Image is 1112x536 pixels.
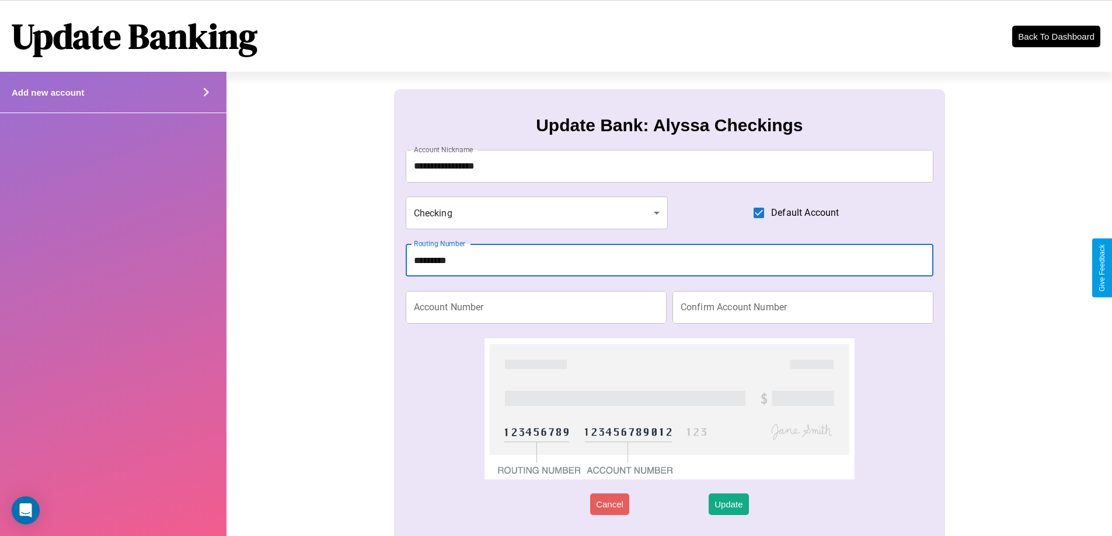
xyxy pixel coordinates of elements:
div: Open Intercom Messenger [12,496,40,524]
h3: Update Bank: Alyssa Checkings [536,115,803,135]
span: Default Account [771,206,839,220]
label: Account Nickname [414,145,473,155]
img: check [484,338,854,479]
div: Checking [406,197,668,229]
button: Cancel [590,493,629,515]
button: Update [709,493,748,515]
div: Give Feedback [1098,244,1106,292]
button: Back To Dashboard [1012,26,1100,47]
label: Routing Number [414,239,465,248]
h1: Update Banking [12,12,257,60]
h4: Add new account [12,87,84,97]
